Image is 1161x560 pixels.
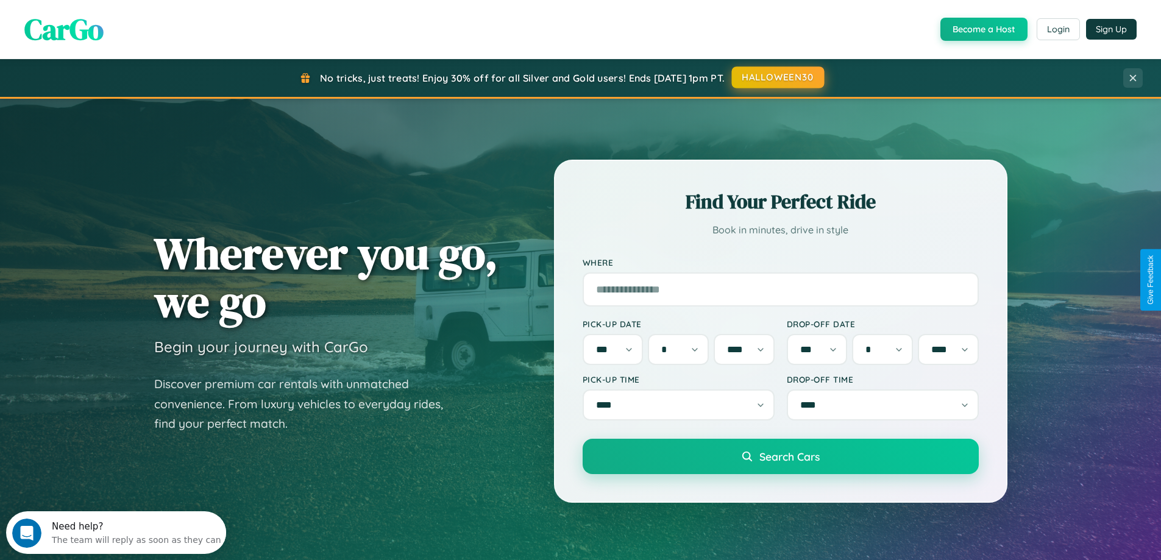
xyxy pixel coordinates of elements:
[759,450,820,463] span: Search Cars
[46,10,215,20] div: Need help?
[1146,255,1155,305] div: Give Feedback
[154,229,498,325] h1: Wherever you go, we go
[732,66,825,88] button: HALLOWEEN30
[24,9,104,49] span: CarGo
[583,188,979,215] h2: Find Your Perfect Ride
[583,439,979,474] button: Search Cars
[46,20,215,33] div: The team will reply as soon as they can
[583,221,979,239] p: Book in minutes, drive in style
[5,5,227,38] div: Open Intercom Messenger
[583,319,775,329] label: Pick-up Date
[12,519,41,548] iframe: Intercom live chat
[787,374,979,385] label: Drop-off Time
[787,319,979,329] label: Drop-off Date
[154,338,368,356] h3: Begin your journey with CarGo
[6,511,226,554] iframe: Intercom live chat discovery launcher
[320,72,725,84] span: No tricks, just treats! Enjoy 30% off for all Silver and Gold users! Ends [DATE] 1pm PT.
[583,257,979,268] label: Where
[940,18,1028,41] button: Become a Host
[1086,19,1137,40] button: Sign Up
[1037,18,1080,40] button: Login
[583,374,775,385] label: Pick-up Time
[154,374,459,434] p: Discover premium car rentals with unmatched convenience. From luxury vehicles to everyday rides, ...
